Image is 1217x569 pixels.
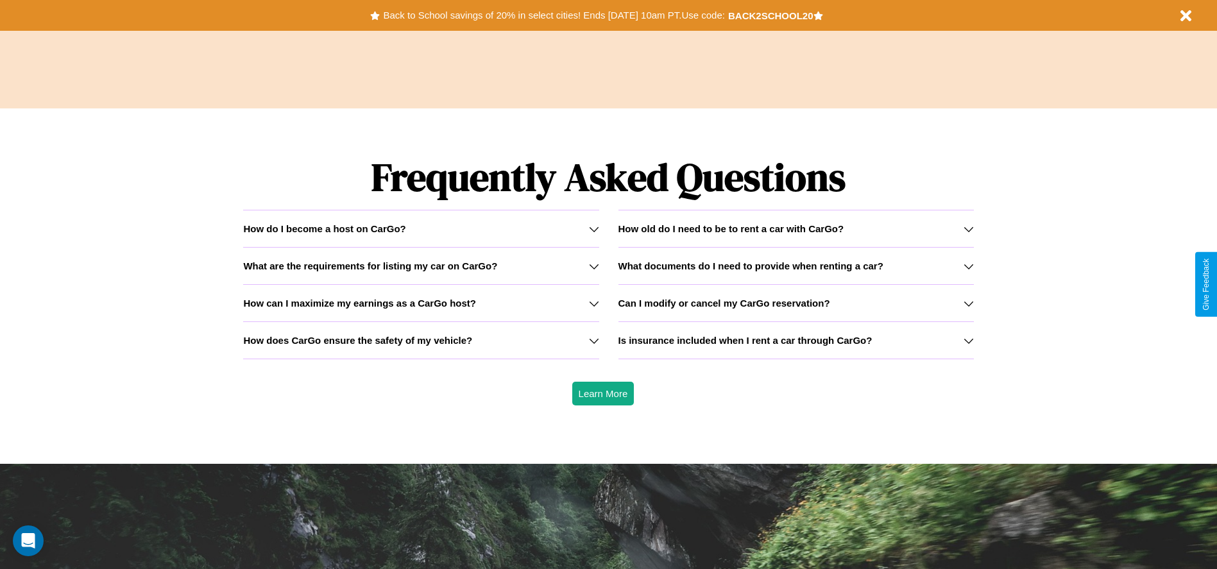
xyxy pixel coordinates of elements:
[618,335,872,346] h3: Is insurance included when I rent a car through CarGo?
[728,10,813,21] b: BACK2SCHOOL20
[1202,259,1211,310] div: Give Feedback
[380,6,728,24] button: Back to School savings of 20% in select cities! Ends [DATE] 10am PT.Use code:
[243,335,472,346] h3: How does CarGo ensure the safety of my vehicle?
[618,298,830,309] h3: Can I modify or cancel my CarGo reservation?
[243,223,405,234] h3: How do I become a host on CarGo?
[243,144,973,210] h1: Frequently Asked Questions
[618,223,844,234] h3: How old do I need to be to rent a car with CarGo?
[243,260,497,271] h3: What are the requirements for listing my car on CarGo?
[243,298,476,309] h3: How can I maximize my earnings as a CarGo host?
[13,525,44,556] div: Open Intercom Messenger
[618,260,883,271] h3: What documents do I need to provide when renting a car?
[572,382,634,405] button: Learn More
